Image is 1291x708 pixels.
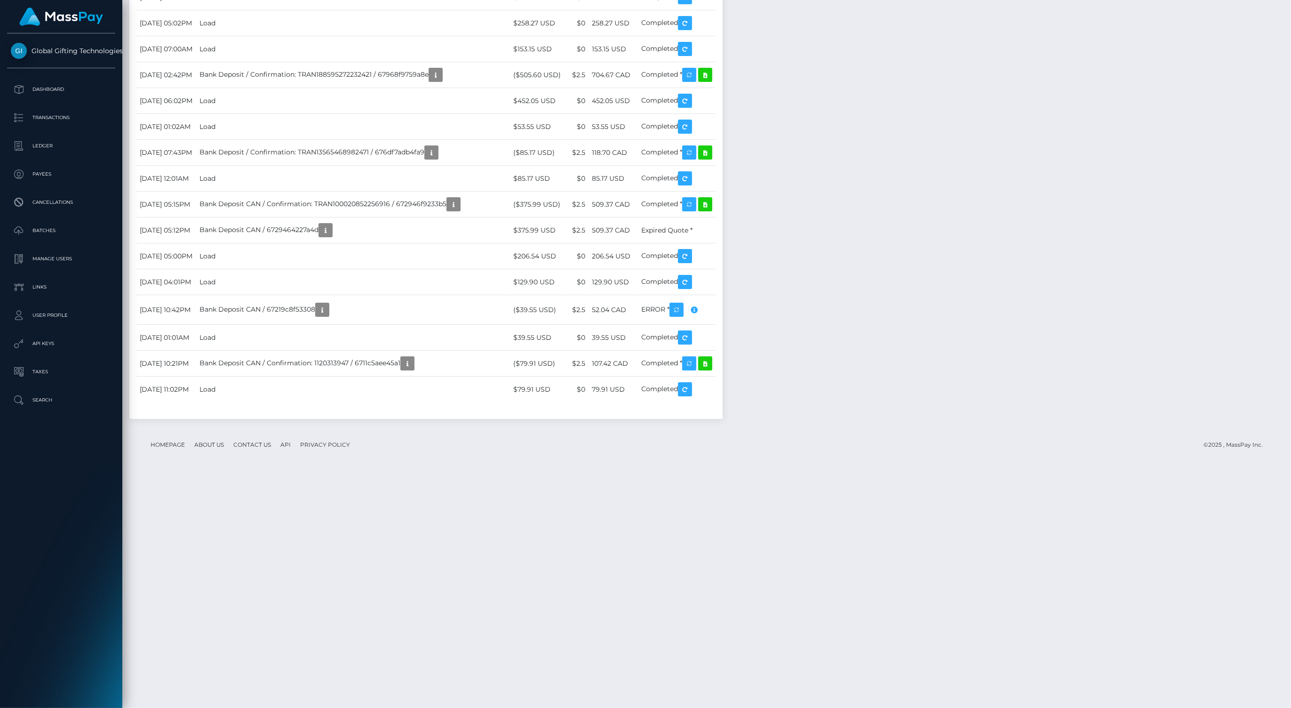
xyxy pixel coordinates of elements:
td: [DATE] 05:15PM [136,192,196,217]
p: Taxes [11,365,112,379]
p: Batches [11,224,112,238]
p: Dashboard [11,82,112,97]
td: Completed [638,243,716,269]
td: $129.90 USD [510,269,565,295]
td: $0 [565,36,589,62]
td: Bank Deposit CAN / Confirmation: 1120313947 / 6711c5aee45a1 [196,351,510,377]
td: ($39.55 USD) [510,295,565,325]
p: Payees [11,167,112,181]
a: Privacy Policy [296,437,354,452]
td: 52.04 CAD [589,295,638,325]
td: Completed [638,325,716,351]
a: Dashboard [7,78,115,101]
a: Transactions [7,106,115,129]
td: Bank Deposit CAN / 67219c8f53308 [196,295,510,325]
td: $452.05 USD [510,88,565,114]
td: [DATE] 01:02AM [136,114,196,140]
a: Cancellations [7,191,115,214]
td: [DATE] 07:00AM [136,36,196,62]
td: $0 [565,88,589,114]
td: $0 [565,377,589,402]
span: Global Gifting Technologies Inc [7,47,115,55]
td: Load [196,88,510,114]
td: 704.67 CAD [589,62,638,88]
img: MassPay Logo [19,8,103,26]
td: Load [196,10,510,36]
a: API Keys [7,332,115,355]
td: Completed [638,269,716,295]
td: [DATE] 06:02PM [136,88,196,114]
td: [DATE] 11:02PM [136,377,196,402]
p: Search [11,393,112,407]
td: ($375.99 USD) [510,192,565,217]
td: $0 [565,269,589,295]
p: Ledger [11,139,112,153]
p: API Keys [11,337,112,351]
td: Completed * [638,62,716,88]
td: $0 [565,325,589,351]
td: Load [196,325,510,351]
td: 509.37 CAD [589,217,638,243]
td: 53.55 USD [589,114,638,140]
td: ($85.17 USD) [510,140,565,166]
a: Homepage [147,437,189,452]
td: $85.17 USD [510,166,565,192]
td: $2.5 [565,295,589,325]
td: $2.5 [565,217,589,243]
td: ERROR * [638,295,716,325]
a: User Profile [7,304,115,327]
td: Expired Quote * [638,217,716,243]
td: $0 [565,243,589,269]
td: ($505.60 USD) [510,62,565,88]
td: Completed * [638,192,716,217]
td: [DATE] 10:21PM [136,351,196,377]
td: [DATE] 01:01AM [136,325,196,351]
td: 85.17 USD [589,166,638,192]
td: $0 [565,114,589,140]
td: 129.90 USD [589,269,638,295]
td: Bank Deposit / Confirmation: TRAN13565468982471 / 676df7adb4fa9 [196,140,510,166]
td: $2.5 [565,192,589,217]
td: 153.15 USD [589,36,638,62]
td: $206.54 USD [510,243,565,269]
td: 206.54 USD [589,243,638,269]
td: Completed * [638,351,716,377]
td: Bank Deposit CAN / 6729464227a4d [196,217,510,243]
a: Manage Users [7,247,115,271]
td: Completed [638,114,716,140]
td: Completed [638,166,716,192]
td: [DATE] 05:12PM [136,217,196,243]
a: Contact Us [230,437,275,452]
a: About Us [191,437,228,452]
td: $53.55 USD [510,114,565,140]
td: $375.99 USD [510,217,565,243]
td: [DATE] 07:43PM [136,140,196,166]
p: Links [11,280,112,294]
p: Transactions [11,111,112,125]
td: Load [196,36,510,62]
a: Search [7,388,115,412]
img: Global Gifting Technologies Inc [11,43,27,59]
td: $0 [565,166,589,192]
td: $258.27 USD [510,10,565,36]
div: © 2025 , MassPay Inc. [1203,440,1270,450]
td: [DATE] 04:01PM [136,269,196,295]
td: ($79.91 USD) [510,351,565,377]
td: Load [196,114,510,140]
td: Completed [638,377,716,402]
td: Completed [638,10,716,36]
a: Taxes [7,360,115,384]
td: 107.42 CAD [589,351,638,377]
td: Load [196,377,510,402]
a: Payees [7,162,115,186]
td: 452.05 USD [589,88,638,114]
td: [DATE] 02:42PM [136,62,196,88]
td: $2.5 [565,140,589,166]
td: 39.55 USD [589,325,638,351]
td: Bank Deposit / Confirmation: TRAN188595272232421 / 67968f9759a8e [196,62,510,88]
td: $39.55 USD [510,325,565,351]
td: $2.5 [565,351,589,377]
p: Cancellations [11,195,112,209]
td: Completed [638,36,716,62]
td: $2.5 [565,62,589,88]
